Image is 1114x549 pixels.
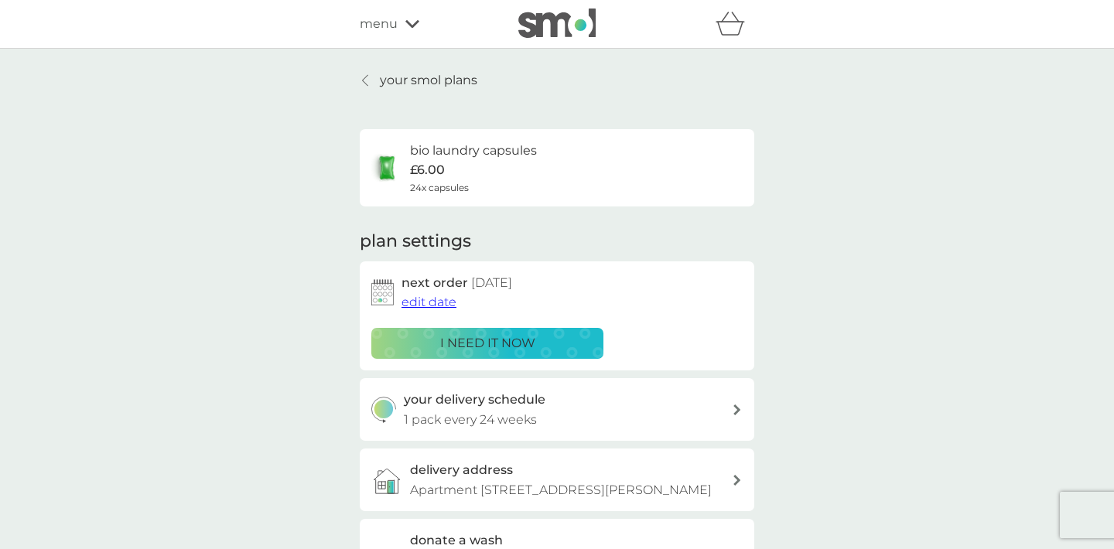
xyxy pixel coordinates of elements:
[380,70,477,90] p: your smol plans
[440,333,535,353] p: i need it now
[402,292,456,312] button: edit date
[410,160,445,180] p: £6.00
[410,480,712,500] p: Apartment [STREET_ADDRESS][PERSON_NAME]
[360,448,754,511] a: delivery addressApartment [STREET_ADDRESS][PERSON_NAME]
[360,70,477,90] a: your smol plans
[716,9,754,39] div: basket
[471,275,512,290] span: [DATE]
[360,230,471,254] h2: plan settings
[518,9,596,38] img: smol
[404,410,537,430] p: 1 pack every 24 weeks
[410,141,537,161] h6: bio laundry capsules
[404,390,545,410] h3: your delivery schedule
[410,180,469,195] span: 24x capsules
[402,295,456,309] span: edit date
[402,273,512,293] h2: next order
[371,152,402,183] img: bio laundry capsules
[360,378,754,441] button: your delivery schedule1 pack every 24 weeks
[410,460,513,480] h3: delivery address
[360,14,398,34] span: menu
[371,328,603,359] button: i need it now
